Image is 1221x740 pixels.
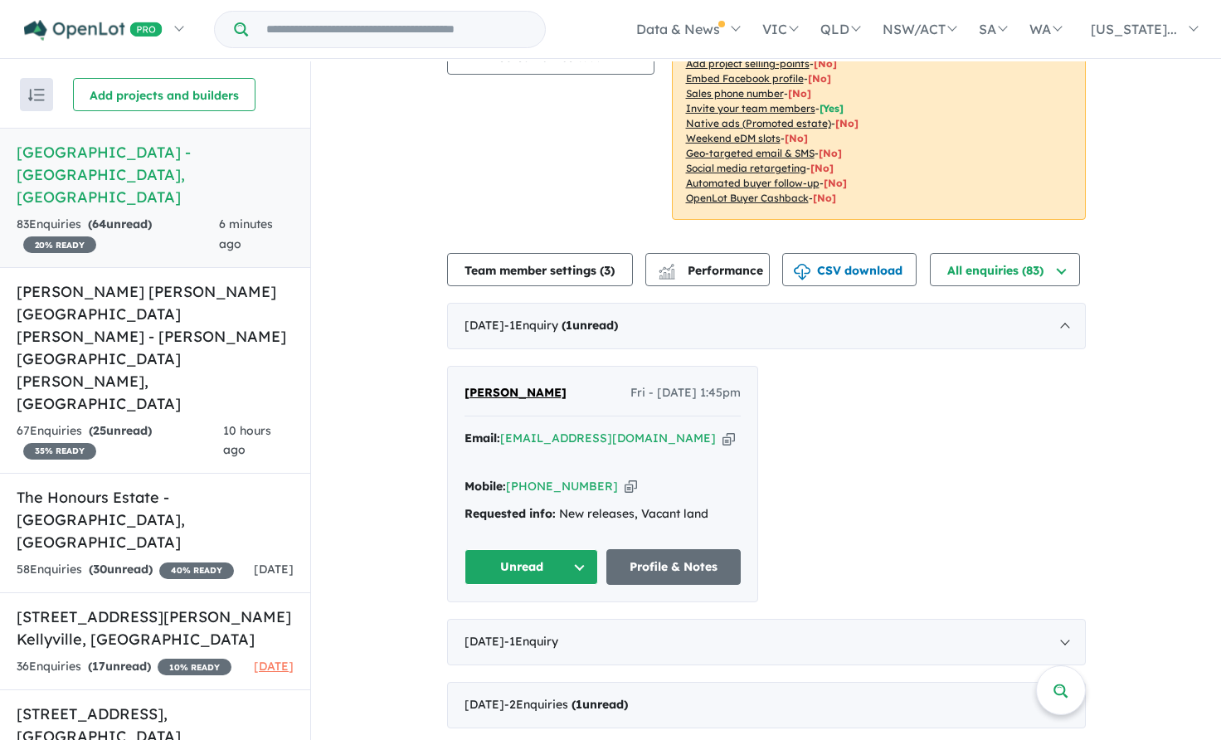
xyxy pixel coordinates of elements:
div: 83 Enquir ies [17,215,219,255]
span: 25 [93,423,106,438]
button: Copy [722,430,735,447]
a: [PHONE_NUMBER] [506,479,618,494]
span: - 1 Enquir y [504,634,558,649]
strong: ( unread) [562,318,618,333]
span: [No] [835,117,859,129]
span: [No] [813,192,836,204]
span: 10 % READY [158,659,231,675]
u: Geo-targeted email & SMS [686,147,815,159]
a: [PERSON_NAME] [465,383,567,403]
div: 58 Enquir ies [17,560,234,580]
span: [ No ] [808,72,831,85]
div: [DATE] [447,303,1086,349]
span: Fri - [DATE] 1:45pm [630,383,741,403]
h5: The Honours Estate - [GEOGRAPHIC_DATA] , [GEOGRAPHIC_DATA] [17,486,294,553]
input: Try estate name, suburb, builder or developer [251,12,542,47]
a: Profile & Notes [606,549,741,585]
span: [DATE] [254,659,294,674]
span: [ Yes ] [820,102,844,114]
u: Embed Facebook profile [686,72,804,85]
div: New releases, Vacant land [465,504,741,524]
span: 20 % READY [23,236,96,253]
img: download icon [794,264,810,280]
span: [ No ] [814,57,837,70]
span: 1 [566,318,572,333]
strong: ( unread) [88,659,151,674]
span: 10 hours ago [223,423,271,458]
span: 40 % READY [159,562,234,579]
u: Weekend eDM slots [686,132,781,144]
button: Team member settings (3) [447,253,633,286]
span: - 1 Enquir y [504,318,618,333]
div: [DATE] [447,619,1086,665]
strong: Email: [465,431,500,445]
u: Invite your team members [686,102,815,114]
span: [US_STATE]... [1091,21,1177,37]
button: Add projects and builders [73,78,255,111]
button: Performance [645,253,770,286]
h5: [STREET_ADDRESS][PERSON_NAME] Kellyville , [GEOGRAPHIC_DATA] [17,606,294,650]
span: 35 % READY [23,443,96,460]
div: [DATE] [447,682,1086,728]
button: Unread [465,549,599,585]
button: Copy [625,478,637,495]
u: OpenLot Buyer Cashback [686,192,809,204]
strong: Mobile: [465,479,506,494]
span: [DATE] [254,562,294,577]
u: Native ads (Promoted estate) [686,117,831,129]
h5: [GEOGRAPHIC_DATA] - [GEOGRAPHIC_DATA] , [GEOGRAPHIC_DATA] [17,141,294,208]
a: [EMAIL_ADDRESS][DOMAIN_NAME] [500,431,716,445]
strong: ( unread) [89,423,152,438]
span: [PERSON_NAME] [465,385,567,400]
span: [No] [819,147,842,159]
div: 67 Enquir ies [17,421,223,461]
span: [No] [785,132,808,144]
u: Social media retargeting [686,162,806,174]
strong: Requested info: [465,506,556,521]
u: Automated buyer follow-up [686,177,820,189]
img: bar-chart.svg [659,269,675,280]
img: sort.svg [28,89,45,101]
button: All enquiries (83) [930,253,1080,286]
span: - 2 Enquir ies [504,697,628,712]
span: 17 [92,659,105,674]
span: [No] [824,177,847,189]
div: 36 Enquir ies [17,657,231,677]
button: CSV download [782,253,917,286]
span: 3 [604,263,610,278]
span: [ No ] [788,87,811,100]
span: 30 [93,562,107,577]
u: Add project selling-points [686,57,810,70]
span: 64 [92,217,106,231]
img: line-chart.svg [659,264,674,273]
span: 1 [576,697,582,712]
img: Openlot PRO Logo White [24,20,163,41]
strong: ( unread) [89,562,153,577]
span: 6 minutes ago [219,217,273,251]
strong: ( unread) [572,697,628,712]
u: Sales phone number [686,87,784,100]
span: [No] [810,162,834,174]
h5: [PERSON_NAME] [PERSON_NAME][GEOGRAPHIC_DATA][PERSON_NAME] - [PERSON_NAME][GEOGRAPHIC_DATA][PERSON... [17,280,294,415]
strong: ( unread) [88,217,152,231]
span: Performance [661,263,763,278]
